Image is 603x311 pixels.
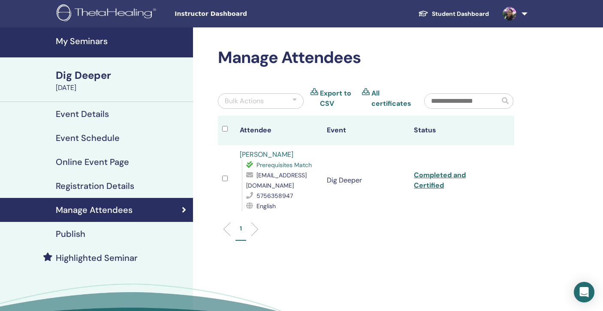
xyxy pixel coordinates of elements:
[175,9,303,18] span: Instructor Dashboard
[323,145,410,215] td: Dig Deeper
[503,7,516,21] img: default.jpg
[240,150,293,159] a: [PERSON_NAME]
[56,109,109,119] h4: Event Details
[56,36,188,46] h4: My Seminars
[57,4,159,24] img: logo.png
[256,161,312,169] span: Prerequisites Match
[225,96,264,106] div: Bulk Actions
[246,171,307,189] span: [EMAIL_ADDRESS][DOMAIN_NAME]
[411,6,496,22] a: Student Dashboard
[371,88,411,109] a: All certificates
[410,116,497,145] th: Status
[56,68,188,83] div: Dig Deeper
[574,282,594,302] div: Open Intercom Messenger
[51,68,193,93] a: Dig Deeper[DATE]
[235,116,323,145] th: Attendee
[56,157,129,167] h4: Online Event Page
[320,88,355,109] a: Export to CSV
[240,224,242,233] p: 1
[256,202,276,210] span: English
[56,133,120,143] h4: Event Schedule
[414,170,466,190] a: Completed and Certified
[56,181,134,191] h4: Registration Details
[256,192,293,200] span: 5756358947
[56,205,133,215] h4: Manage Attendees
[56,229,85,239] h4: Publish
[418,10,428,17] img: graduation-cap-white.svg
[323,116,410,145] th: Event
[56,253,138,263] h4: Highlighted Seminar
[56,83,188,93] div: [DATE]
[218,48,514,68] h2: Manage Attendees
